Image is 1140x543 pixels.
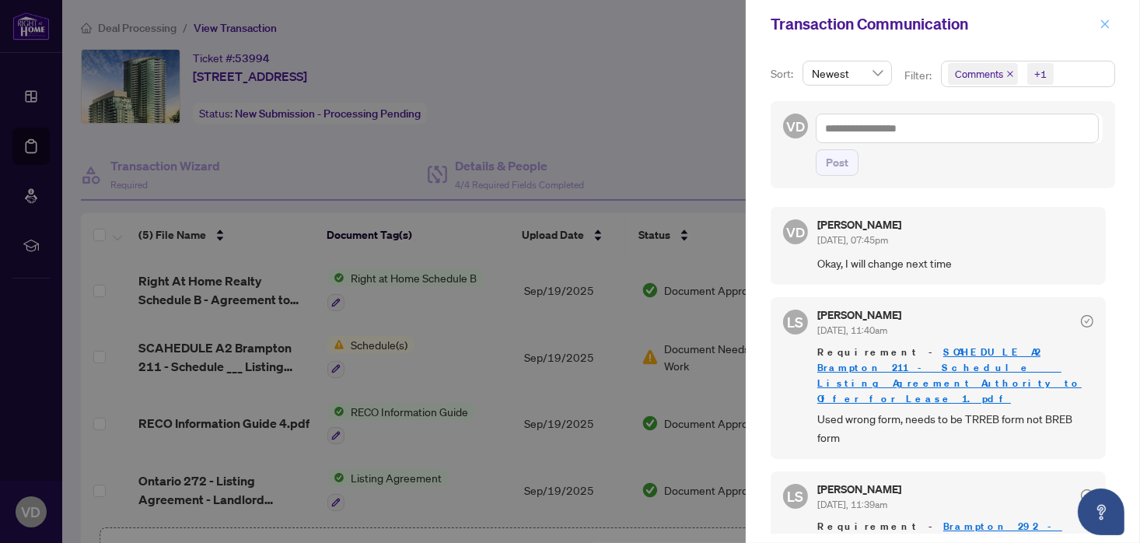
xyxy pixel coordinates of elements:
h5: [PERSON_NAME] [817,310,901,321]
span: LS [788,311,804,333]
span: Used wrong form, needs to be TRREB form not BREB form [817,410,1093,447]
span: Comments [948,63,1018,85]
span: [DATE], 11:39am [817,499,887,510]
span: VD [786,221,805,242]
span: Okay, I will change next time [817,254,1093,272]
span: Comments [955,66,1003,82]
a: SCAHEDULE A2 Brampton 211 - Schedule ___ Listing Agreement Authority to Offer for Lease 1.pdf [817,345,1082,405]
span: Newest [812,61,883,85]
h5: [PERSON_NAME] [817,219,901,230]
button: Post [816,149,858,176]
div: +1 [1034,66,1047,82]
span: [DATE], 11:40am [817,324,887,336]
div: Transaction Communication [771,12,1095,36]
span: [DATE], 07:45pm [817,234,888,246]
span: close [1100,19,1110,30]
span: check-circle [1081,489,1093,502]
span: check-circle [1081,315,1093,328]
span: LS [788,485,804,507]
span: close [1006,70,1014,78]
p: Sort: [771,65,796,82]
button: Open asap [1078,489,1124,535]
span: Requirement - [817,345,1093,407]
h5: [PERSON_NAME] [817,484,901,495]
span: VD [786,116,805,137]
p: Filter: [904,67,934,84]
